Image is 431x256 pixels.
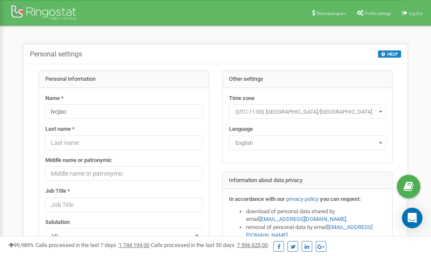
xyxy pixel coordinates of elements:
div: Open Intercom Messenger [402,208,422,228]
span: Mr. [45,228,202,243]
span: English [232,137,383,149]
input: Job Title [45,197,202,212]
h5: Personal settings [30,50,82,58]
a: [EMAIL_ADDRESS][DOMAIN_NAME] [259,216,346,222]
span: Calls processed in the last 7 days : [35,242,150,248]
span: (UTC-11:00) Pacific/Midway [232,106,383,118]
u: 1 744 194,00 [119,242,150,248]
span: (UTC-11:00) Pacific/Midway [229,104,386,119]
input: Last name [45,135,202,150]
span: Referral program [317,11,346,16]
label: Job Title * [45,187,70,195]
li: removal of personal data by email , [246,224,386,239]
label: Name * [45,94,64,103]
div: Personal information [39,71,209,88]
div: Information about data privacy [223,172,393,189]
strong: you can request: [320,196,361,202]
label: Last name * [45,125,75,133]
span: Mr. [48,230,199,242]
input: Middle name or patronymic [45,166,202,181]
span: Log Out [409,11,422,16]
label: Salutation [45,218,70,227]
input: Name [45,104,202,119]
u: 7 596 625,00 [237,242,268,248]
span: Profile settings [365,11,391,16]
span: English [229,135,386,150]
span: Calls processed in the last 30 days : [151,242,268,248]
div: Other settings [223,71,393,88]
span: 99,989% [9,242,34,248]
label: Time zone [229,94,255,103]
label: Middle name or patronymic [45,156,112,165]
label: Language [229,125,253,133]
strong: In accordance with our [229,196,285,202]
button: HELP [378,50,401,58]
a: privacy policy [286,196,319,202]
li: download of personal data shared by email , [246,208,386,224]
